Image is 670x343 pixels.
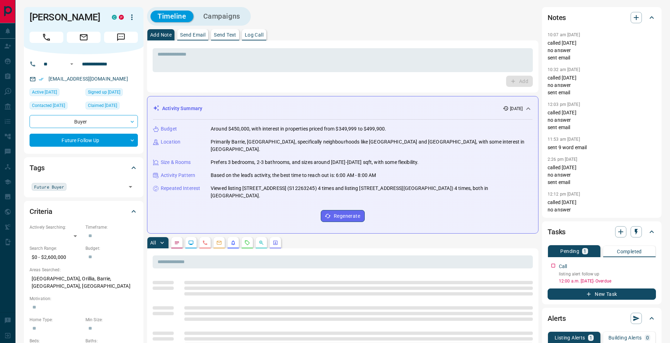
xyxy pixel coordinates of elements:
button: Regenerate [321,210,365,222]
p: 12:12 pm [DATE] [548,192,580,197]
p: Timeframe: [85,224,138,230]
p: $0 - $2,600,000 [30,252,82,263]
span: Future Buyer [34,183,64,190]
h2: Tags [30,162,44,173]
p: Repeated Interest [161,185,200,192]
p: 10:07 am [DATE] [548,32,580,37]
h2: Alerts [548,313,566,324]
button: Campaigns [196,11,247,22]
p: Home Type: [30,317,82,323]
p: Based on the lead's activity, the best time to reach out is: 6:00 AM - 8:00 AM [211,172,376,179]
p: Activity Pattern [161,172,195,179]
span: Email [67,32,101,43]
span: Active [DATE] [32,89,57,96]
p: [GEOGRAPHIC_DATA], Orillia, Barrie, [GEOGRAPHIC_DATA], [GEOGRAPHIC_DATA] [30,273,138,292]
a: [EMAIL_ADDRESS][DOMAIN_NAME] [49,76,128,82]
p: Prefers 3 bedrooms, 2-3 bathrooms, and sizes around [DATE]-[DATE] sqft, with some flexibility. [211,159,419,166]
p: 12:00 a.m. [DATE] - Overdue [559,278,656,284]
svg: Opportunities [259,240,264,246]
p: Pending [560,249,579,254]
div: Criteria [30,203,138,220]
svg: Calls [202,240,208,246]
p: [DATE] [510,106,523,112]
p: called [DATE] no answer sent email [548,39,656,62]
p: Search Range: [30,245,82,252]
svg: Emails [216,240,222,246]
p: Min Size: [85,317,138,323]
p: sent 9 word email [548,144,656,151]
span: Claimed [DATE] [88,102,117,109]
div: Fri Sep 12 2025 [30,102,82,112]
p: Listing Alerts [555,335,585,340]
p: Motivation: [30,296,138,302]
p: Budget: [85,245,138,252]
p: Around $450,000, with interest in properties priced from $349,999 to $499,900. [211,125,386,133]
p: 10:32 am [DATE] [548,67,580,72]
p: 1 [589,335,592,340]
p: Budget [161,125,177,133]
p: 2:26 pm [DATE] [548,157,578,162]
p: All [150,240,156,245]
p: Send Text [214,32,236,37]
p: Send Email [180,32,205,37]
p: Add Note [150,32,172,37]
span: Message [104,32,138,43]
span: Signed up [DATE] [88,89,120,96]
h2: Notes [548,12,566,23]
p: Location [161,138,180,146]
div: Notes [548,9,656,26]
h2: Tasks [548,226,566,237]
button: Open [126,182,135,192]
p: 1 [583,249,586,254]
p: 12:03 pm [DATE] [548,102,580,107]
span: Call [30,32,63,43]
p: Areas Searched: [30,267,138,273]
p: Viewed listing [STREET_ADDRESS] (S12263245) 4 times and listing [STREET_ADDRESS][GEOGRAPHIC_DATA]... [211,185,532,199]
svg: Agent Actions [273,240,278,246]
h1: [PERSON_NAME] [30,12,101,23]
div: property.ca [119,15,124,20]
p: Primarily Barrie, [GEOGRAPHIC_DATA], specifically neighbourhoods like [GEOGRAPHIC_DATA] and [GEOG... [211,138,532,153]
span: Contacted [DATE] [32,102,65,109]
p: 11:53 am [DATE] [548,137,580,142]
p: listing alert follow up [559,271,656,277]
div: Alerts [548,310,656,327]
div: Tasks [548,223,656,240]
h2: Criteria [30,206,52,217]
svg: Lead Browsing Activity [188,240,194,246]
svg: Listing Alerts [230,240,236,246]
div: Tue May 04 2021 [85,88,138,98]
div: Future Follow Up [30,134,138,147]
div: Activity Summary[DATE] [153,102,532,115]
div: Tags [30,159,138,176]
p: Completed [617,249,642,254]
p: Call [559,263,567,270]
p: called [DATE] no answer sent email [548,164,656,186]
p: Activity Summary [162,105,202,112]
svg: Notes [174,240,180,246]
div: condos.ca [112,15,117,20]
button: New Task [548,288,656,300]
button: Timeline [151,11,193,22]
p: called [DATE] no answer sent email [548,74,656,96]
svg: Email Verified [39,77,44,82]
p: 0 [646,335,649,340]
svg: Requests [244,240,250,246]
p: Building Alerts [608,335,642,340]
div: Buyer [30,115,138,128]
button: Open [68,60,76,68]
p: called [DATE] no answer sent email [548,199,656,221]
p: Size & Rooms [161,159,191,166]
p: Log Call [245,32,263,37]
div: Sat Feb 04 2023 [85,102,138,112]
p: Actively Searching: [30,224,82,230]
div: Sun Sep 07 2025 [30,88,82,98]
p: called [DATE] no answer sent email [548,109,656,131]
